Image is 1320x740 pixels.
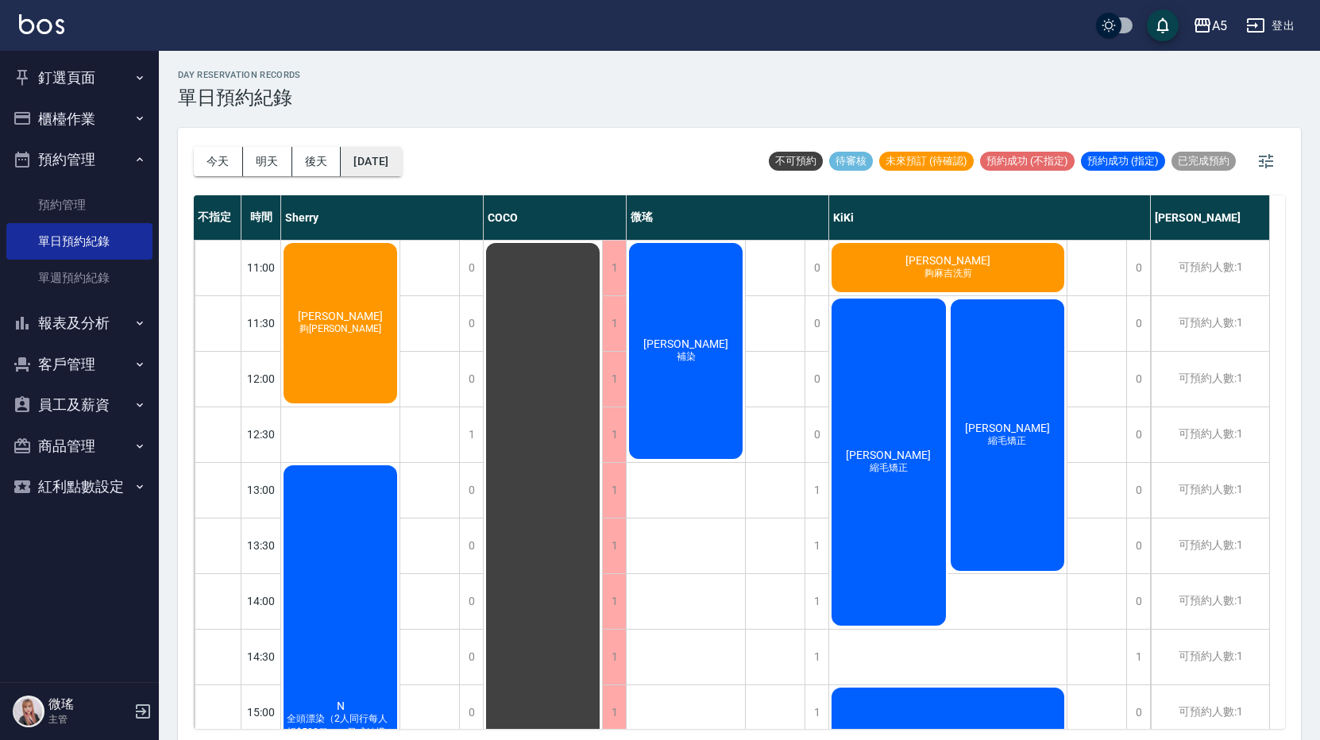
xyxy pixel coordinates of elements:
div: 11:30 [241,295,281,351]
div: 0 [459,518,483,573]
span: 補染 [674,350,699,364]
div: 可預約人數:1 [1151,296,1269,351]
div: 0 [805,407,828,462]
button: 櫃檯作業 [6,98,152,140]
div: 1 [805,518,828,573]
div: 0 [1126,352,1150,407]
div: 0 [459,685,483,740]
div: A5 [1212,16,1227,36]
div: 1 [602,518,626,573]
span: 待審核 [829,154,873,168]
div: 1 [805,685,828,740]
span: 夠[PERSON_NAME] [296,322,384,336]
div: 0 [1126,518,1150,573]
span: [PERSON_NAME] [962,422,1053,434]
div: 0 [459,296,483,351]
span: 夠麻吉洗剪 [921,267,975,280]
div: 0 [459,241,483,295]
img: Person [13,696,44,727]
span: 預約成功 (不指定) [980,154,1075,168]
div: 12:30 [241,407,281,462]
button: 今天 [194,147,243,176]
div: [PERSON_NAME] [1151,195,1270,240]
span: 不可預約 [769,154,823,168]
button: 登出 [1240,11,1301,40]
button: 商品管理 [6,426,152,467]
div: 0 [805,352,828,407]
a: 預約管理 [6,187,152,223]
h2: day Reservation records [178,70,301,80]
span: [PERSON_NAME] [295,310,386,322]
button: 釘選頁面 [6,57,152,98]
div: 0 [459,630,483,684]
div: 可預約人數:1 [1151,352,1269,407]
h3: 單日預約紀錄 [178,87,301,109]
button: 報表及分析 [6,303,152,344]
div: 14:00 [241,573,281,629]
div: 1 [602,463,626,518]
div: 1 [805,630,828,684]
span: [PERSON_NAME] [640,337,731,350]
div: 0 [459,574,483,629]
div: 可預約人數:1 [1151,407,1269,462]
div: 可預約人數:1 [1151,630,1269,684]
h5: 微瑤 [48,696,129,712]
div: 0 [1126,685,1150,740]
button: A5 [1187,10,1233,42]
span: [PERSON_NAME] [902,254,994,267]
a: 單週預約紀錄 [6,260,152,296]
div: 0 [459,352,483,407]
button: 紅利點數設定 [6,466,152,507]
button: 後天 [292,147,342,176]
div: 1 [602,296,626,351]
div: 1 [805,574,828,629]
div: 1 [602,241,626,295]
span: 縮毛矯正 [985,434,1029,448]
div: 12:00 [241,351,281,407]
a: 單日預約紀錄 [6,223,152,260]
div: 1 [602,630,626,684]
div: 0 [1126,574,1150,629]
div: 0 [1126,296,1150,351]
span: 已完成預約 [1171,154,1236,168]
span: 縮毛矯正 [866,461,911,475]
div: 0 [1126,407,1150,462]
div: 0 [805,296,828,351]
button: [DATE] [341,147,401,176]
div: 時間 [241,195,281,240]
div: 1 [459,407,483,462]
div: 1 [602,685,626,740]
p: 主管 [48,712,129,727]
div: 1 [602,407,626,462]
span: 未來預訂 (待確認) [879,154,974,168]
div: 可預約人數:1 [1151,241,1269,295]
div: KiKi [829,195,1151,240]
div: 0 [1126,463,1150,518]
div: 可預約人數:1 [1151,518,1269,573]
span: N [334,700,348,712]
div: 13:00 [241,462,281,518]
div: 1 [602,574,626,629]
div: 0 [1126,241,1150,295]
div: 0 [459,463,483,518]
div: 微瑤 [627,195,829,240]
div: 1 [805,463,828,518]
div: 13:30 [241,518,281,573]
div: 可預約人數:1 [1151,685,1269,740]
div: 不指定 [194,195,241,240]
button: 客戶管理 [6,344,152,385]
div: 11:00 [241,240,281,295]
div: 14:30 [241,629,281,684]
div: Sherry [281,195,484,240]
div: 可預約人數:1 [1151,463,1269,518]
div: 15:00 [241,684,281,740]
div: 0 [805,241,828,295]
div: 1 [1126,630,1150,684]
span: 預約成功 (指定) [1081,154,1165,168]
div: COCO [484,195,627,240]
div: 可預約人數:1 [1151,574,1269,629]
button: 預約管理 [6,139,152,180]
button: 明天 [243,147,292,176]
div: 1 [602,352,626,407]
button: 員工及薪資 [6,384,152,426]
